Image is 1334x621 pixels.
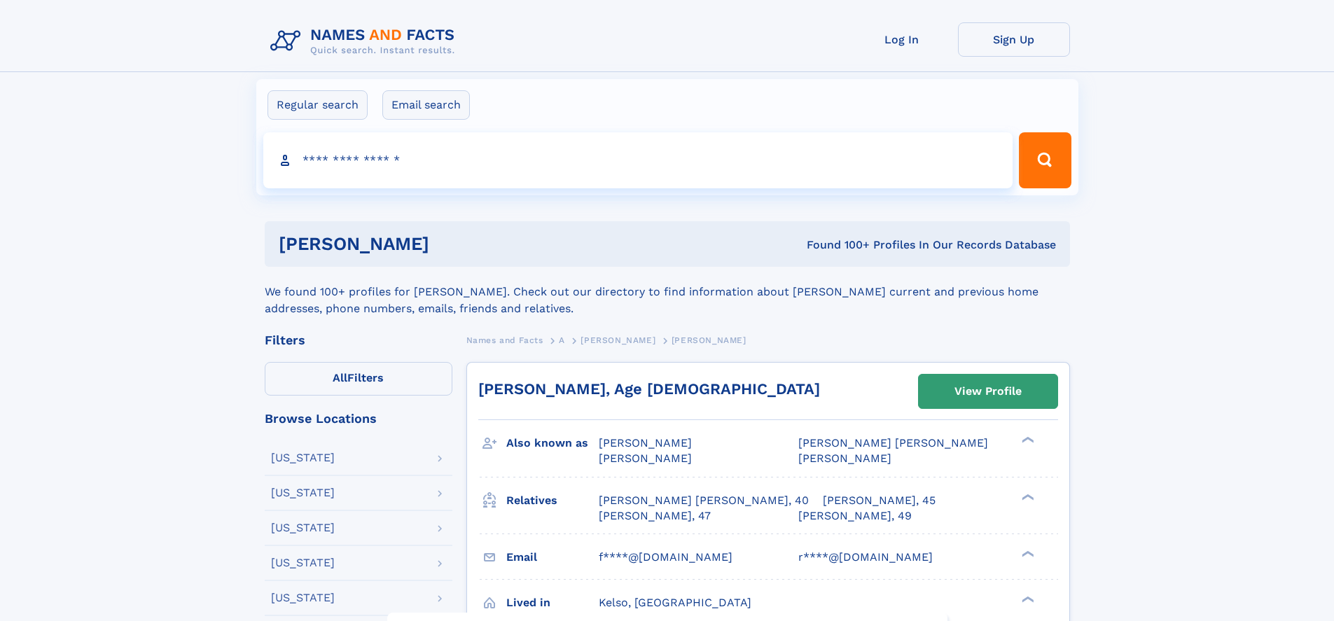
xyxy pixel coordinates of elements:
div: [US_STATE] [271,452,335,463]
span: [PERSON_NAME] [PERSON_NAME] [798,436,988,449]
a: [PERSON_NAME], 49 [798,508,912,524]
a: Names and Facts [466,331,543,349]
a: A [559,331,565,349]
a: [PERSON_NAME] [581,331,655,349]
div: [US_STATE] [271,592,335,603]
a: [PERSON_NAME], Age [DEMOGRAPHIC_DATA] [478,380,820,398]
div: Filters [265,334,452,347]
div: [US_STATE] [271,487,335,498]
span: [PERSON_NAME] [672,335,746,345]
a: [PERSON_NAME], 47 [599,508,711,524]
div: Found 100+ Profiles In Our Records Database [618,237,1056,253]
div: View Profile [954,375,1022,407]
div: ❯ [1018,435,1035,445]
h3: Relatives [506,489,599,512]
h3: Also known as [506,431,599,455]
a: Sign Up [958,22,1070,57]
span: All [333,371,347,384]
div: We found 100+ profiles for [PERSON_NAME]. Check out our directory to find information about [PERS... [265,267,1070,317]
h3: Email [506,545,599,569]
div: ❯ [1018,492,1035,501]
div: [US_STATE] [271,522,335,533]
span: [PERSON_NAME] [581,335,655,345]
a: [PERSON_NAME], 45 [823,493,936,508]
label: Email search [382,90,470,120]
span: [PERSON_NAME] [599,436,692,449]
input: search input [263,132,1013,188]
span: Kelso, [GEOGRAPHIC_DATA] [599,596,751,609]
span: A [559,335,565,345]
a: Log In [846,22,958,57]
button: Search Button [1019,132,1071,188]
label: Regular search [268,90,368,120]
div: Browse Locations [265,412,452,425]
img: Logo Names and Facts [265,22,466,60]
h1: [PERSON_NAME] [279,235,618,253]
h3: Lived in [506,591,599,615]
div: ❯ [1018,549,1035,558]
a: View Profile [919,375,1057,408]
div: ❯ [1018,594,1035,603]
span: [PERSON_NAME] [798,452,891,465]
label: Filters [265,362,452,396]
div: [US_STATE] [271,557,335,568]
span: [PERSON_NAME] [599,452,692,465]
a: [PERSON_NAME] [PERSON_NAME], 40 [599,493,809,508]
